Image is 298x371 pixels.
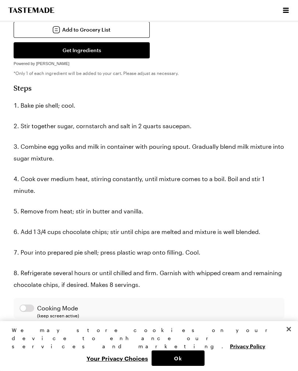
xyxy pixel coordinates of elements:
li: Stir together sugar, cornstarch and salt in 2 quarts saucepan. [14,120,284,132]
button: Get Ingredients [14,42,150,58]
li: Bake pie shell; cool. [14,100,284,111]
span: Cooking Mode [37,304,279,313]
li: Remove from heat; stir in butter and vanilla. [14,205,284,217]
li: Pour into prepared pie shell; press plastic wrap onto filling. Cool. [14,246,284,258]
li: Combine egg yolks and milk in container with pouring spout. Gradually blend milk mixture into sug... [14,141,284,164]
span: (keep screen active) [37,313,279,318]
span: Add to Grocery List [62,26,110,33]
button: Open menu [281,6,291,15]
button: Add to Grocery List [14,22,150,38]
a: To Tastemade Home Page [7,7,55,13]
div: We may store cookies on your device to enhance our services and marketing. [12,326,280,350]
a: More information about your privacy, opens in a new tab [230,342,265,349]
p: *Only 1 of each ingredient will be added to your cart. Please adjust as necessary. [14,70,284,76]
button: Close [281,321,297,337]
li: Add 1 3/4 cups chocolate chips; stir until chips are melted and mixture is well blended. [14,226,284,238]
a: Powered by [PERSON_NAME] [14,59,70,66]
li: Refrigerate several hours or until chilled and firm. Garnish with whipped cream and remaining cho... [14,267,284,291]
h2: Steps [14,83,284,92]
button: Your Privacy Choices [83,350,152,366]
span: Powered by [PERSON_NAME] [14,61,70,66]
div: Privacy [12,326,280,366]
li: Cook over medium heat, stirring constantly, until mixture comes to a boil. Boil and stir 1 minute. [14,173,284,197]
button: Ok [152,350,205,366]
